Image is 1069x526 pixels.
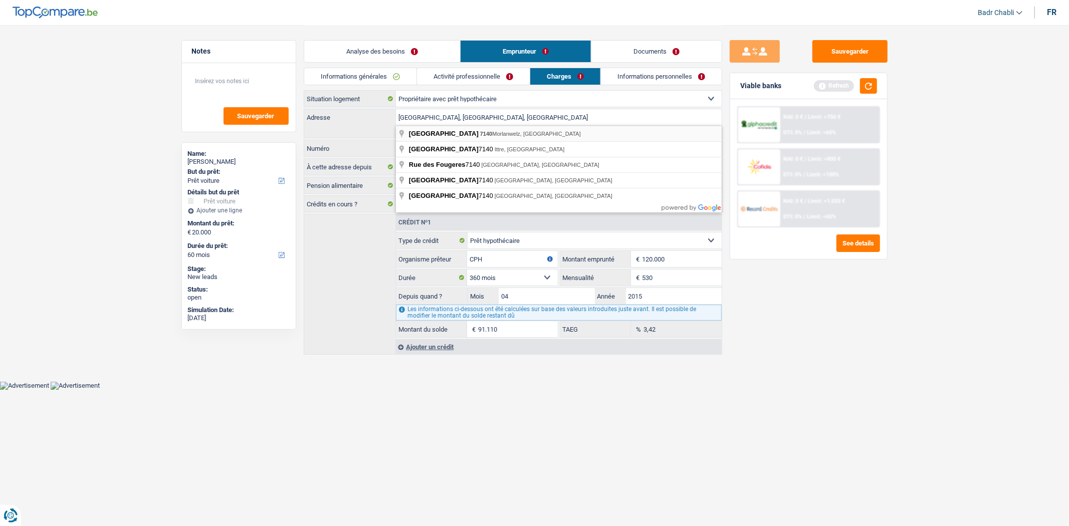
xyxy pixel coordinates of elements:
img: Advertisement [51,382,100,390]
a: Informations générales [304,68,416,85]
label: Situation logement [304,91,396,107]
span: 7140 [409,192,495,199]
span: Limit: <65% [807,129,836,136]
span: % [631,321,644,337]
span: 7140 [409,161,482,168]
div: Crédit nº1 [396,219,434,225]
a: Emprunteur [461,41,591,62]
div: Simulation Date: [188,306,290,314]
span: / [803,129,805,136]
button: Sauvegarder [224,107,289,125]
label: À cette adresse depuis [304,159,396,175]
div: Détails but du prêt [188,188,290,196]
span: [GEOGRAPHIC_DATA] [409,176,479,184]
label: Durée du prêt: [188,242,288,250]
div: Viable banks [740,82,781,90]
span: Limit: >750 € [808,114,840,120]
span: [GEOGRAPHIC_DATA] [409,145,479,153]
div: [DATE] [188,314,290,322]
span: Ittre, [GEOGRAPHIC_DATA] [495,146,565,152]
span: NAI: 0 € [783,156,803,162]
input: AAAA [626,288,722,304]
button: See details [836,234,880,252]
span: DTI: 0% [783,129,802,136]
label: Montant du solde [396,321,467,337]
div: New leads [188,273,290,281]
span: / [804,156,806,162]
span: NAI: 0 € [783,114,803,120]
label: Adresse [304,109,396,125]
label: Pension alimentaire [304,177,396,193]
label: Mensualité [560,270,631,286]
span: DTI: 0% [783,171,802,178]
a: Informations personnelles [601,68,722,85]
div: Status: [188,286,290,294]
img: TopCompare Logo [13,7,98,19]
label: Montant du prêt: [188,219,288,227]
div: fr [1047,8,1056,17]
span: Rue des Fougeres [409,161,466,168]
span: Sauvegarder [238,113,275,119]
img: Record Credits [741,199,778,218]
label: But du prêt: [188,168,288,176]
span: Morlanwelz, [GEOGRAPHIC_DATA] [480,131,581,137]
a: Badr Chabli [970,5,1022,21]
div: Name: [188,150,290,158]
span: 7140 [409,145,495,153]
img: AlphaCredit [741,119,778,131]
img: Cofidis [741,157,778,176]
span: / [804,198,806,204]
span: NAI: 0 € [783,198,803,204]
div: Refresh [814,80,854,91]
span: 7140 [409,176,495,184]
label: Depuis quand ? [396,288,468,304]
label: Numéro [304,140,396,156]
span: € [467,321,478,337]
a: Documents [591,41,722,62]
span: / [803,171,805,178]
span: DTI: 0% [783,213,802,220]
input: MM [499,288,594,304]
span: / [803,213,805,220]
span: [GEOGRAPHIC_DATA], [GEOGRAPHIC_DATA] [495,193,612,199]
h5: Notes [192,47,286,56]
span: Limit: <100% [807,171,839,178]
span: € [631,270,642,286]
div: Ajouter un crédit [395,339,721,354]
button: Sauvegarder [812,40,888,63]
span: 7140 [480,131,492,137]
span: Badr Chabli [978,9,1014,17]
label: Durée [396,270,467,286]
label: Type de crédit [396,232,468,248]
label: Année [595,288,626,304]
label: Mois [468,288,499,304]
label: Montant emprunté [560,251,631,267]
label: Crédits en cours ? [304,196,396,212]
div: Les informations ci-dessous ont été calculées sur base des valeurs introduites juste avant. Il es... [396,305,721,321]
span: / [804,114,806,120]
input: Sélectionnez votre adresse dans la barre de recherche [396,109,722,125]
span: Limit: <65% [807,213,836,220]
span: [GEOGRAPHIC_DATA] [409,192,479,199]
span: [GEOGRAPHIC_DATA], [GEOGRAPHIC_DATA] [482,162,599,168]
a: Analyse des besoins [304,41,460,62]
span: Limit: >800 € [808,156,840,162]
div: open [188,294,290,302]
span: [GEOGRAPHIC_DATA], [GEOGRAPHIC_DATA] [495,177,612,183]
span: [GEOGRAPHIC_DATA] [409,130,479,137]
div: Stage: [188,265,290,273]
div: [PERSON_NAME] [188,158,290,166]
span: € [188,228,191,236]
span: € [631,251,642,267]
label: TAEG [560,321,631,337]
a: Charges [530,68,600,85]
div: Ajouter une ligne [188,207,290,214]
span: Limit: >1.033 € [808,198,845,204]
a: Activité professionnelle [417,68,530,85]
label: Organisme prêteur [396,251,467,267]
